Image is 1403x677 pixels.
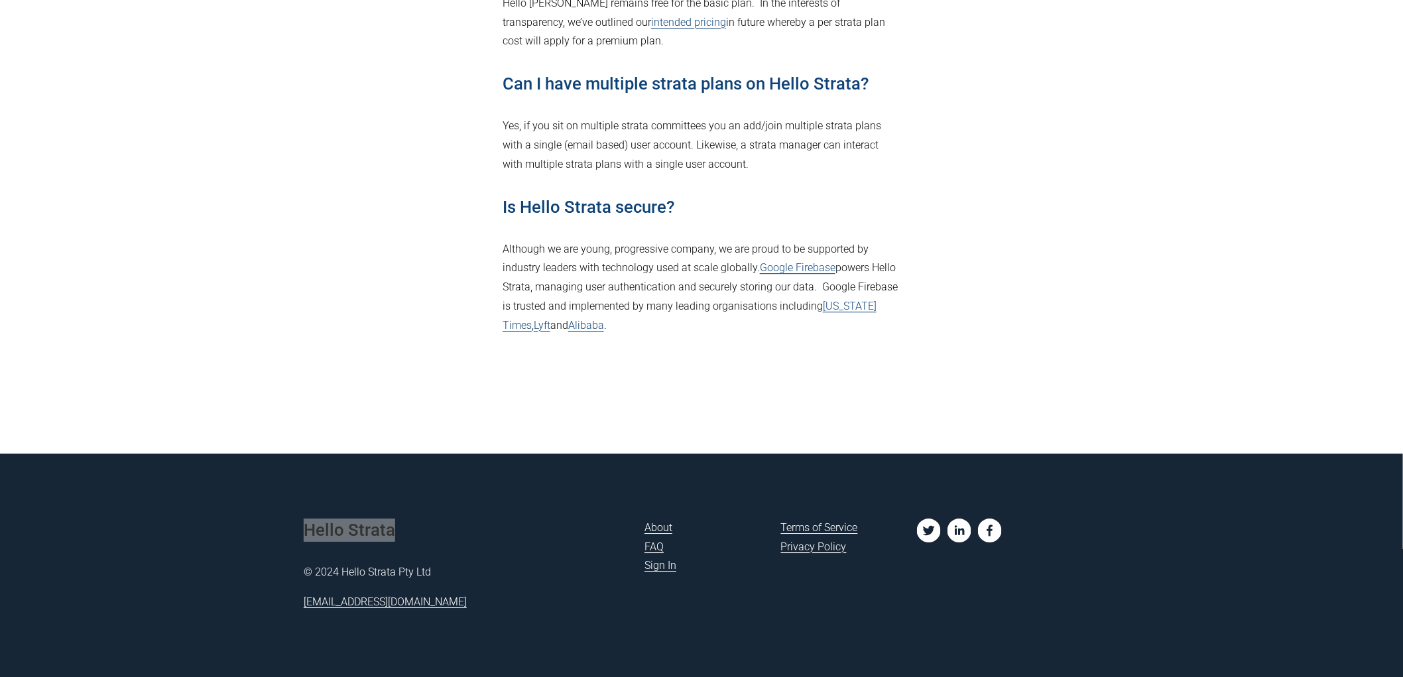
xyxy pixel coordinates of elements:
h4: Is Hello Strata secure? [503,196,900,219]
a: intended pricing [651,16,726,29]
a: Google Firebase [760,261,835,274]
h4: Can I have multiple strata plans on Hello Strata? [503,72,900,95]
p: Although we are young, progressive company, we are proud to be supported by industry leaders with... [503,240,900,336]
a: Privacy Policy [781,538,847,557]
p: Yes, if you sit on multiple strata committees you an add/join multiple strata plans with a single... [503,117,900,174]
a: [EMAIL_ADDRESS][DOMAIN_NAME] [304,593,467,612]
a: Lyft [534,319,550,332]
a: Terms of Service [781,519,858,538]
a: facebook-unauth [978,519,1002,542]
p: © 2024 Hello Strata Pty Ltd [304,563,622,582]
h4: Hello Strata [304,519,622,542]
a: About [644,519,672,538]
a: FAQ [644,538,664,557]
a: [US_STATE] Times [503,300,877,332]
a: Sign In [644,556,676,576]
a: Alibaba [568,319,604,332]
a: linkedin-unauth [947,519,971,542]
a: twitter-unauth [917,519,941,542]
